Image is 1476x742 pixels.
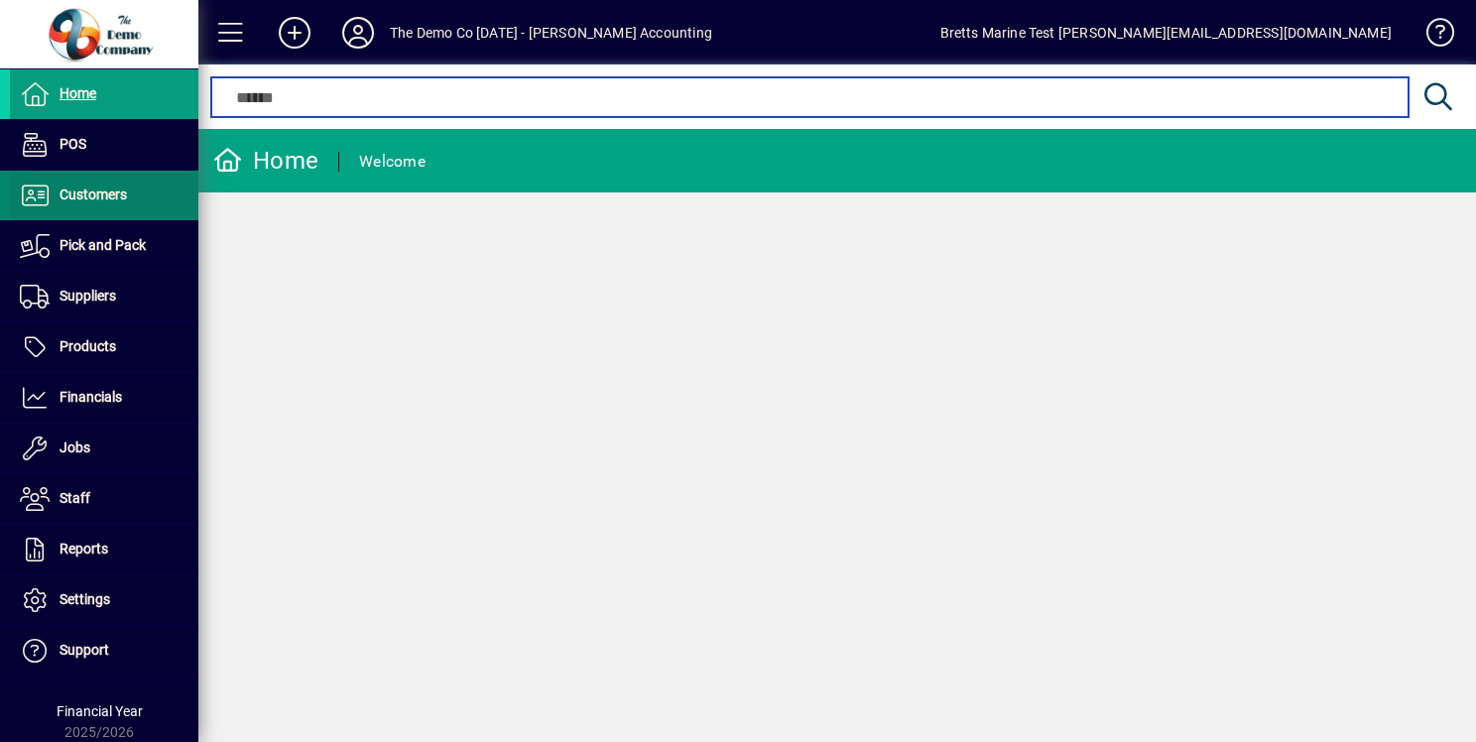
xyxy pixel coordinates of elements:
[60,439,90,455] span: Jobs
[10,221,198,271] a: Pick and Pack
[10,171,198,220] a: Customers
[60,591,110,607] span: Settings
[359,146,426,178] div: Welcome
[60,389,122,405] span: Financials
[60,136,86,152] span: POS
[213,145,318,177] div: Home
[60,288,116,304] span: Suppliers
[10,373,198,423] a: Financials
[10,424,198,473] a: Jobs
[10,272,198,321] a: Suppliers
[10,474,198,524] a: Staff
[60,85,96,101] span: Home
[57,703,143,719] span: Financial Year
[10,525,198,574] a: Reports
[1412,4,1451,68] a: Knowledge Base
[60,237,146,253] span: Pick and Pack
[326,15,390,51] button: Profile
[60,186,127,202] span: Customers
[60,541,108,556] span: Reports
[60,338,116,354] span: Products
[940,17,1393,49] div: Bretts Marine Test [PERSON_NAME][EMAIL_ADDRESS][DOMAIN_NAME]
[60,642,109,658] span: Support
[10,322,198,372] a: Products
[263,15,326,51] button: Add
[10,120,198,170] a: POS
[10,626,198,676] a: Support
[390,17,712,49] div: The Demo Co [DATE] - [PERSON_NAME] Accounting
[60,490,90,506] span: Staff
[10,575,198,625] a: Settings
